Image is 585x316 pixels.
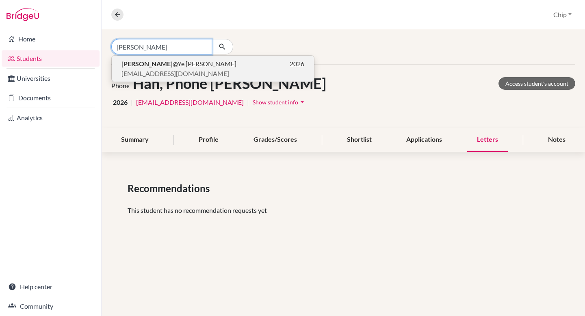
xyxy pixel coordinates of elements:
[396,128,452,152] div: Applications
[2,70,100,87] a: Universities
[2,50,100,67] a: Students
[113,97,128,107] span: 2026
[247,97,249,107] span: |
[112,56,314,82] button: [PERSON_NAME]@Ye [PERSON_NAME]2026[EMAIL_ADDRESS][DOMAIN_NAME]
[337,128,381,152] div: Shortlist
[2,110,100,126] a: Analytics
[111,39,212,54] input: Find student by name...
[253,99,298,106] span: Show student info
[136,97,244,107] a: [EMAIL_ADDRESS][DOMAIN_NAME]
[131,97,133,107] span: |
[6,8,39,21] img: Bridge-U
[111,128,158,152] div: Summary
[111,74,130,93] img: Phone Yi Han Han's avatar
[298,98,306,106] i: arrow_drop_down
[128,181,213,196] span: Recommendations
[128,206,559,215] p: This student has no recommendation requests yet
[121,60,173,67] b: [PERSON_NAME]
[550,7,575,22] button: Chip
[252,96,307,108] button: Show student infoarrow_drop_down
[2,298,100,314] a: Community
[133,75,326,92] h1: Han, Phone [PERSON_NAME]
[498,77,575,90] a: Access student's account
[189,128,228,152] div: Profile
[2,90,100,106] a: Documents
[121,59,236,69] span: @Ye [PERSON_NAME]
[467,128,508,152] div: Letters
[244,128,307,152] div: Grades/Scores
[2,31,100,47] a: Home
[2,279,100,295] a: Help center
[121,69,229,78] span: [EMAIL_ADDRESS][DOMAIN_NAME]
[290,59,304,69] span: 2026
[538,128,575,152] div: Notes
